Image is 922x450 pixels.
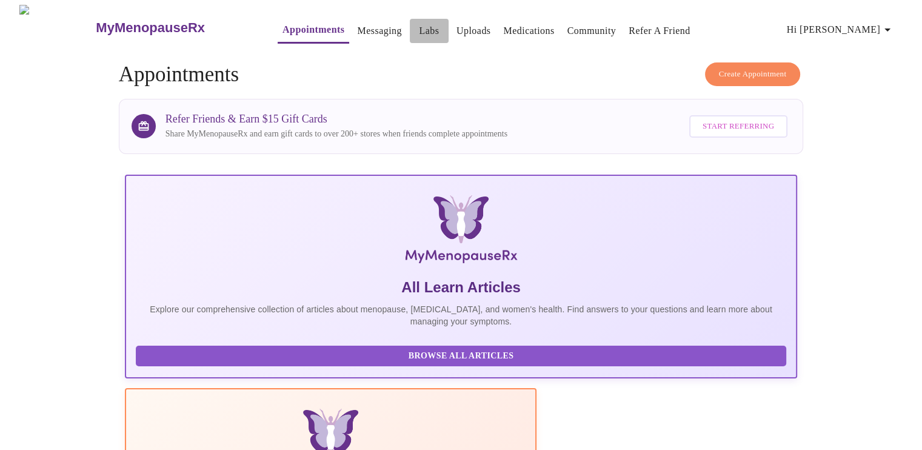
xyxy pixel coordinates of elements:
[282,21,344,38] a: Appointments
[689,115,787,138] button: Start Referring
[410,19,449,43] button: Labs
[567,22,616,39] a: Community
[686,109,790,144] a: Start Referring
[352,19,406,43] button: Messaging
[95,7,253,49] a: MyMenopauseRx
[148,349,775,364] span: Browse All Articles
[419,22,439,39] a: Labs
[96,20,205,36] h3: MyMenopauseRx
[498,19,559,43] button: Medications
[719,67,787,81] span: Create Appointment
[278,18,349,44] button: Appointments
[165,113,507,126] h3: Refer Friends & Earn $15 Gift Cards
[705,62,801,86] button: Create Appointment
[456,22,491,39] a: Uploads
[136,278,787,297] h5: All Learn Articles
[119,62,804,87] h4: Appointments
[136,346,787,367] button: Browse All Articles
[357,22,401,39] a: Messaging
[19,5,95,50] img: MyMenopauseRx Logo
[629,22,690,39] a: Refer a Friend
[165,128,507,140] p: Share MyMenopauseRx and earn gift cards to over 200+ stores when friends complete appointments
[236,195,685,268] img: MyMenopauseRx Logo
[782,18,900,42] button: Hi [PERSON_NAME]
[703,119,774,133] span: Start Referring
[136,303,787,327] p: Explore our comprehensive collection of articles about menopause, [MEDICAL_DATA], and women's hea...
[624,19,695,43] button: Refer a Friend
[563,19,621,43] button: Community
[503,22,554,39] a: Medications
[452,19,496,43] button: Uploads
[787,21,895,38] span: Hi [PERSON_NAME]
[136,350,790,360] a: Browse All Articles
